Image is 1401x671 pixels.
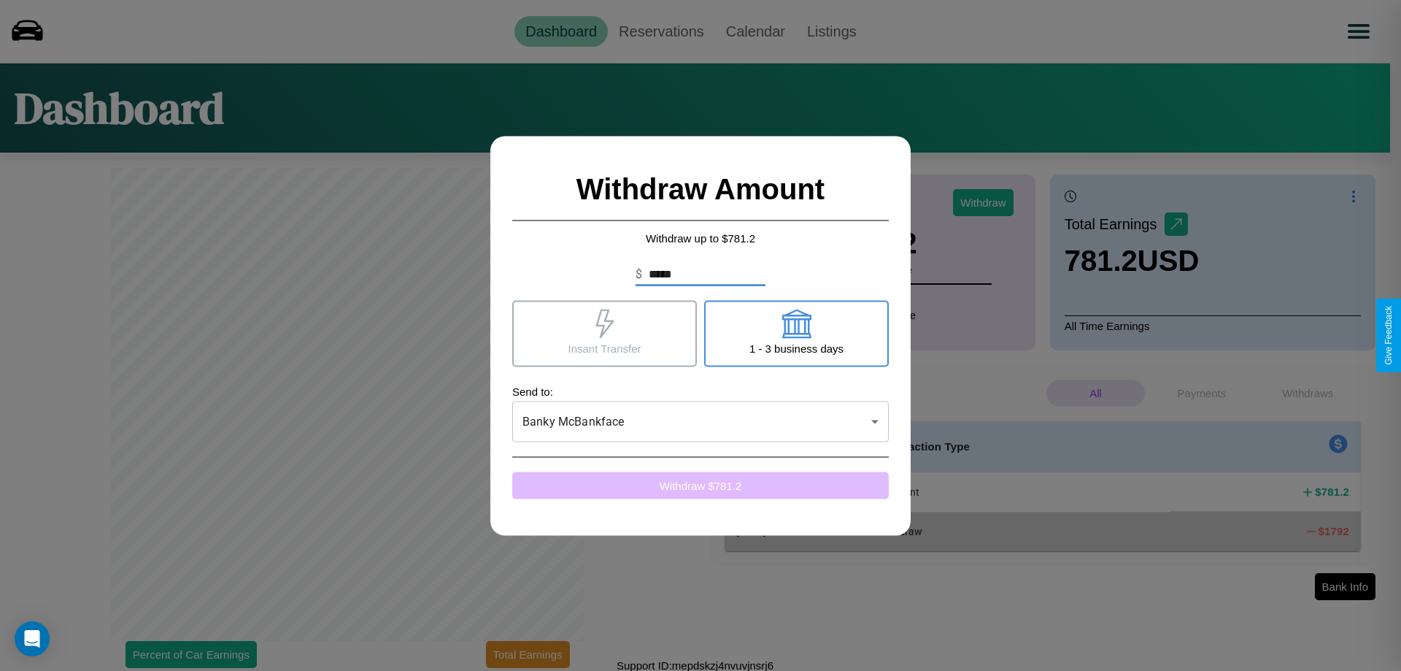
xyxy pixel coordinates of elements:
[568,338,641,358] p: Insant Transfer
[15,621,50,656] div: Open Intercom Messenger
[512,381,889,401] p: Send to:
[1383,306,1394,365] div: Give Feedback
[512,401,889,442] div: Banky McBankface
[636,265,642,283] p: $
[512,158,889,221] h2: Withdraw Amount
[749,338,844,358] p: 1 - 3 business days
[512,472,889,499] button: Withdraw $781.2
[512,228,889,248] p: Withdraw up to $ 781.2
